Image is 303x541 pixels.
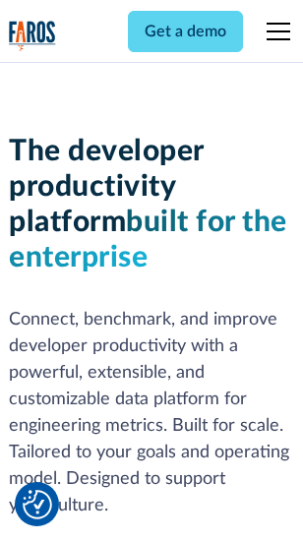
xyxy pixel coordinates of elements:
img: Revisit consent button [23,490,52,519]
p: Connect, benchmark, and improve developer productivity with a powerful, extensible, and customiza... [9,307,294,519]
h1: The developer productivity platform [9,134,294,275]
img: Logo of the analytics and reporting company Faros. [9,21,56,51]
div: menu [255,8,294,55]
span: built for the enterprise [9,208,287,272]
a: home [9,21,56,51]
button: Cookie Settings [23,490,52,519]
a: Get a demo [128,11,243,52]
